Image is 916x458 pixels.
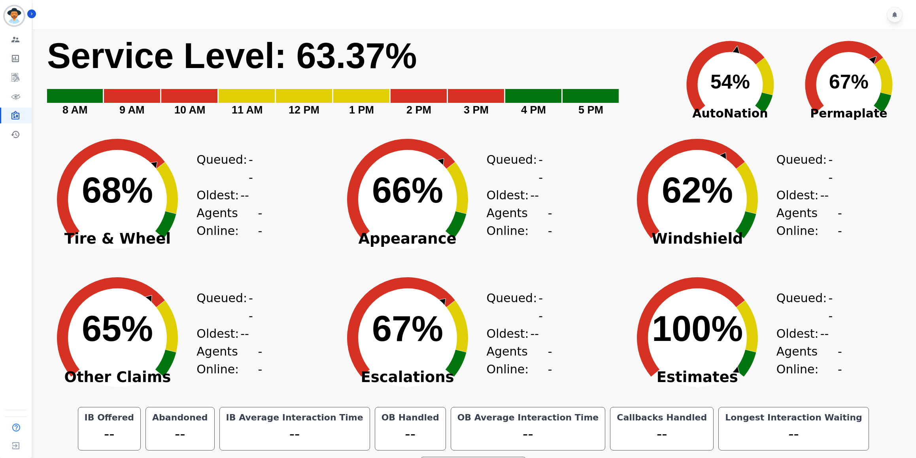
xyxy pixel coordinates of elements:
[487,289,546,325] div: Queued:
[776,151,836,186] div: Queued:
[38,373,196,381] span: Other Claims
[710,71,750,93] text: 54%
[828,289,835,325] span: --
[548,343,554,378] span: --
[548,204,554,240] span: --
[662,170,733,210] text: 62%
[83,412,136,423] div: IB Offered
[776,186,836,204] div: Oldest:
[538,289,546,325] span: --
[258,343,264,378] span: --
[82,309,153,348] text: 65%
[723,423,864,445] div: --
[83,423,136,445] div: --
[521,104,546,116] text: 4 PM
[151,423,209,445] div: --
[225,423,365,445] div: --
[652,309,743,348] text: 100%
[531,325,539,343] span: --
[776,343,844,378] div: Agents Online:
[487,325,546,343] div: Oldest:
[329,373,487,381] span: Escalations
[820,186,829,204] span: --
[289,104,319,116] text: 12 PM
[828,151,835,186] span: --
[671,104,789,122] span: AutoNation
[372,170,443,210] text: 66%
[196,204,264,240] div: Agents Online:
[5,6,24,25] img: Bordered avatar
[578,104,603,116] text: 5 PM
[240,186,249,204] span: --
[249,289,256,325] span: --
[487,343,554,378] div: Agents Online:
[838,343,844,378] span: --
[618,235,776,243] span: Windshield
[776,325,836,343] div: Oldest:
[820,325,829,343] span: --
[240,325,249,343] span: --
[349,104,374,116] text: 1 PM
[258,204,264,240] span: --
[62,104,88,116] text: 8 AM
[372,309,443,348] text: 67%
[406,104,431,116] text: 2 PM
[838,204,844,240] span: --
[456,412,601,423] div: OB Average Interaction Time
[723,412,864,423] div: Longest Interaction Waiting
[232,104,263,116] text: 11 AM
[618,373,776,381] span: Estimates
[789,104,908,122] span: Permaplate
[151,412,209,423] div: Abandoned
[615,412,708,423] div: Callbacks Handled
[46,34,666,123] svg: Service Level: 0%
[464,104,489,116] text: 3 PM
[329,235,487,243] span: Appearance
[196,289,256,325] div: Queued:
[487,204,554,240] div: Agents Online:
[38,235,196,243] span: Tire & Wheel
[615,423,708,445] div: --
[196,186,256,204] div: Oldest:
[456,423,601,445] div: --
[380,423,441,445] div: --
[174,104,206,116] text: 10 AM
[776,204,844,240] div: Agents Online:
[776,289,836,325] div: Queued:
[829,71,869,93] text: 67%
[225,412,365,423] div: IB Average Interaction Time
[487,186,546,204] div: Oldest:
[487,151,546,186] div: Queued:
[119,104,145,116] text: 9 AM
[196,325,256,343] div: Oldest:
[538,151,546,186] span: --
[531,186,539,204] span: --
[82,170,153,210] text: 68%
[196,151,256,186] div: Queued:
[249,151,256,186] span: --
[380,412,441,423] div: OB Handled
[196,343,264,378] div: Agents Online:
[47,36,417,76] text: Service Level: 63.37%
